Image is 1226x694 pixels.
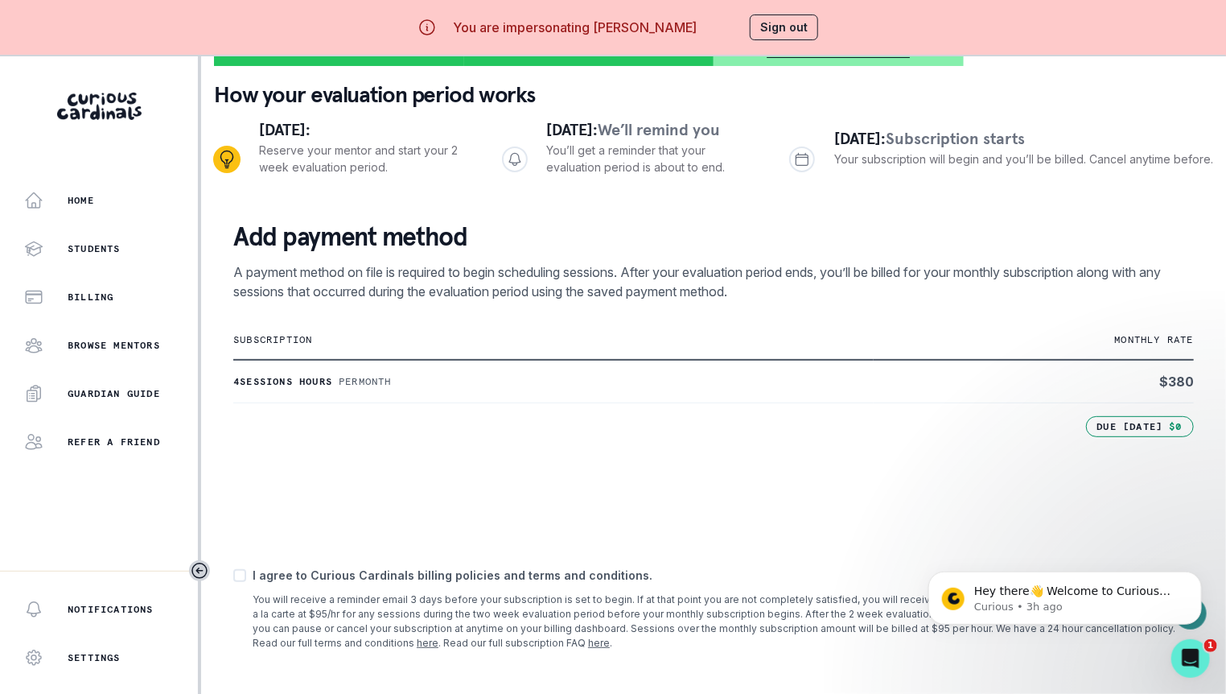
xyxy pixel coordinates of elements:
p: How your evaluation period works [214,79,1213,111]
span: [DATE]: [834,128,886,149]
span: Subscription starts [886,128,1025,149]
p: Refer a friend [68,436,160,448]
p: Students [68,242,121,255]
p: monthly rate [874,333,1194,346]
span: [DATE]: [547,119,599,140]
div: Progress [214,118,1213,201]
a: here [588,637,610,649]
p: Your subscription will begin and you’ll be billed. Cancel anytime before. [834,151,1213,167]
p: A payment method on file is required to begin scheduling sessions. After your evaluation period e... [233,262,1194,301]
p: You are impersonating [PERSON_NAME] [453,18,697,37]
p: Home [68,194,94,207]
p: You will receive a reminder email 3 days before your subscription is set to begin. If at that poi... [253,593,1194,651]
p: subscription [233,333,874,346]
iframe: Secure payment input frame [230,434,1197,544]
p: Due [DATE] [1097,420,1163,433]
span: 1 [1204,639,1217,652]
p: Browse Mentors [68,339,160,352]
p: Reserve your mentor and start your 2 week evaluation period. [259,142,476,176]
p: Guardian Guide [68,387,160,400]
p: Notifications [68,603,154,616]
p: I agree to Curious Cardinals billing policies and terms and conditions. [253,567,1194,584]
button: Sign out [750,14,818,40]
iframe: Intercom notifications message [904,538,1226,651]
p: Add payment method [233,221,1194,253]
td: $ 380 [874,360,1194,403]
p: $0 [1170,420,1183,433]
iframe: Intercom live chat [1171,639,1210,678]
button: Toggle sidebar [189,560,210,581]
img: Curious Cardinals Logo [57,93,142,120]
a: here [417,637,438,649]
p: You’ll get a reminder that your evaluation period is about to end. [547,142,764,176]
p: Per month [339,375,392,388]
p: Billing [68,291,113,304]
span: [DATE]: [259,119,311,140]
p: 4 sessions hours [233,375,332,388]
p: Settings [68,651,121,664]
span: We’ll remind you [599,119,721,140]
